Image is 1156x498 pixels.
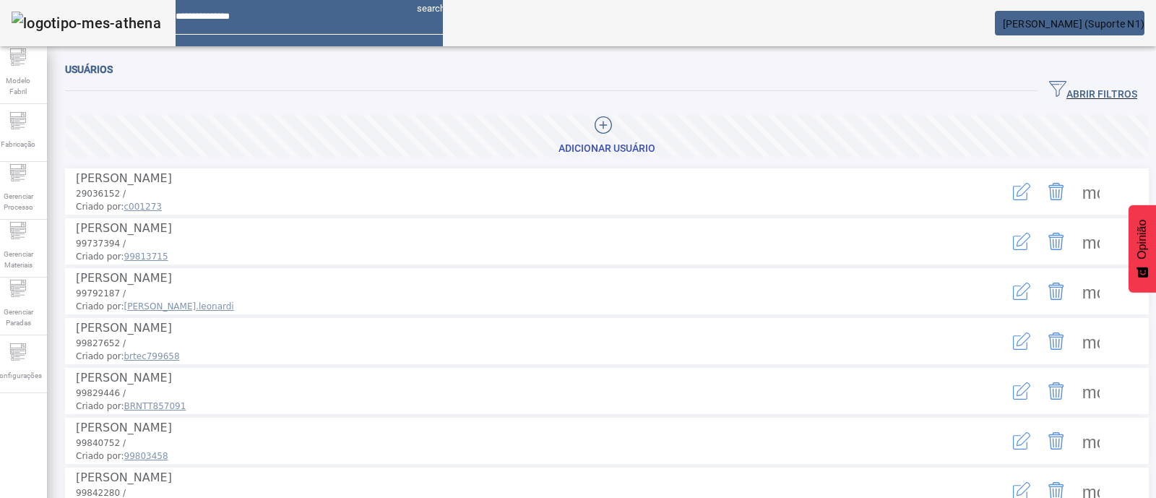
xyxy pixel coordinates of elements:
[76,471,172,484] font: [PERSON_NAME]
[1074,424,1108,458] button: Mais
[76,189,126,199] font: 29036152 /
[124,202,162,212] font: c001273
[76,421,172,434] font: [PERSON_NAME]
[1038,78,1149,104] button: ABRIR FILTROS
[76,401,124,411] font: Criado por:
[124,252,168,262] font: 99813715
[1074,324,1108,359] button: Mais
[1074,274,1108,309] button: Mais
[1066,88,1137,100] font: ABRIR FILTROS
[4,192,33,211] font: Gerenciar Processo
[76,488,126,498] font: 99842280 /
[124,301,234,312] font: [PERSON_NAME].leonardi
[1129,205,1156,293] button: Feedback - Mostrar pesquisa
[1039,224,1074,259] button: Excluir
[1039,424,1074,458] button: Excluir
[76,371,172,385] font: [PERSON_NAME]
[76,451,124,461] font: Criado por:
[1039,174,1074,209] button: Excluir
[1003,18,1145,30] font: [PERSON_NAME] (Suporte N1)
[76,321,172,335] font: [PERSON_NAME]
[76,239,126,249] font: 99737394 /
[124,351,180,361] font: brtec799658
[6,77,30,95] font: Modelo Fabril
[76,288,126,299] font: 99792187 /
[124,451,168,461] font: 99803458
[1136,220,1148,259] font: Opinião
[76,338,126,348] font: 99827652 /
[4,250,33,269] font: Gerenciar Materiais
[1039,324,1074,359] button: Excluir
[1074,374,1108,408] button: Mais
[1074,174,1108,209] button: Mais
[76,388,126,398] font: 99829446 /
[1039,274,1074,309] button: Excluir
[76,271,172,285] font: [PERSON_NAME]
[76,221,172,235] font: [PERSON_NAME]
[76,351,124,361] font: Criado por:
[65,64,113,75] font: Usuários
[76,301,124,312] font: Criado por:
[76,171,172,185] font: [PERSON_NAME]
[558,142,655,154] font: Adicionar Usuário
[76,202,124,212] font: Criado por:
[1,140,35,148] font: Fabricação
[76,438,126,448] font: 99840752 /
[124,401,186,411] font: BRNTT857091
[1039,374,1074,408] button: Excluir
[1074,224,1108,259] button: Mais
[76,252,124,262] font: Criado por:
[65,115,1149,157] button: Adicionar Usuário
[12,12,161,35] img: logotipo-mes-athena
[4,308,33,327] font: Gerenciar Paradas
